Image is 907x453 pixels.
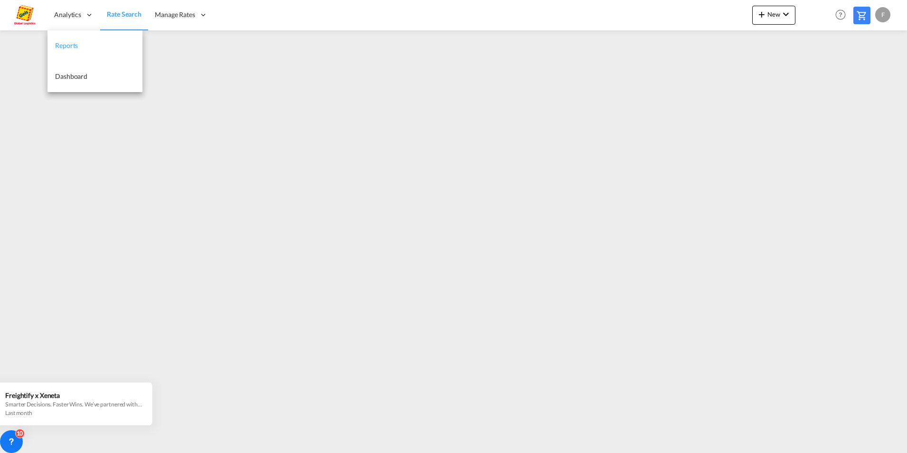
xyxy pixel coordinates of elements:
a: Dashboard [47,61,142,92]
div: F [875,7,890,22]
span: New [756,10,792,18]
span: Help [832,7,849,23]
img: a2a4a140666c11eeab5485e577415959.png [14,4,36,26]
md-icon: icon-chevron-down [780,9,792,20]
span: Manage Rates [155,10,195,19]
div: Help [832,7,853,24]
span: Reports [55,41,78,49]
span: Rate Search [107,10,142,18]
span: Analytics [54,10,81,19]
md-icon: icon-plus 400-fg [756,9,767,20]
a: Reports [47,30,142,61]
button: icon-plus 400-fgNewicon-chevron-down [752,6,795,25]
span: Dashboard [55,72,87,80]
